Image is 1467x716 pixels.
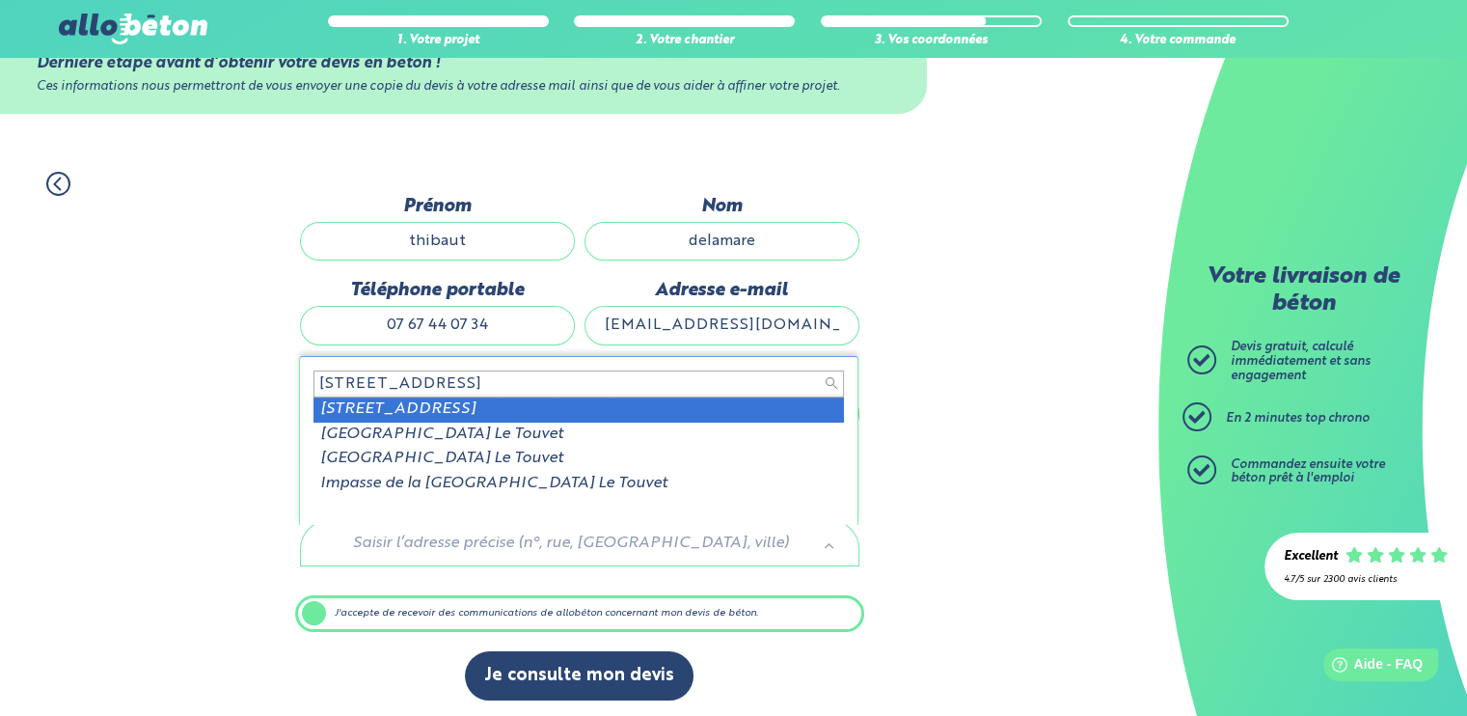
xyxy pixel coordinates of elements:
iframe: Help widget launcher [1295,641,1446,695]
div: [GEOGRAPHIC_DATA] Le Touvet [313,447,844,471]
div: [STREET_ADDRESS] [313,398,844,422]
div: [GEOGRAPHIC_DATA] Le Touvet [313,423,844,447]
div: Impasse de la [GEOGRAPHIC_DATA] Le Touvet [313,472,844,496]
